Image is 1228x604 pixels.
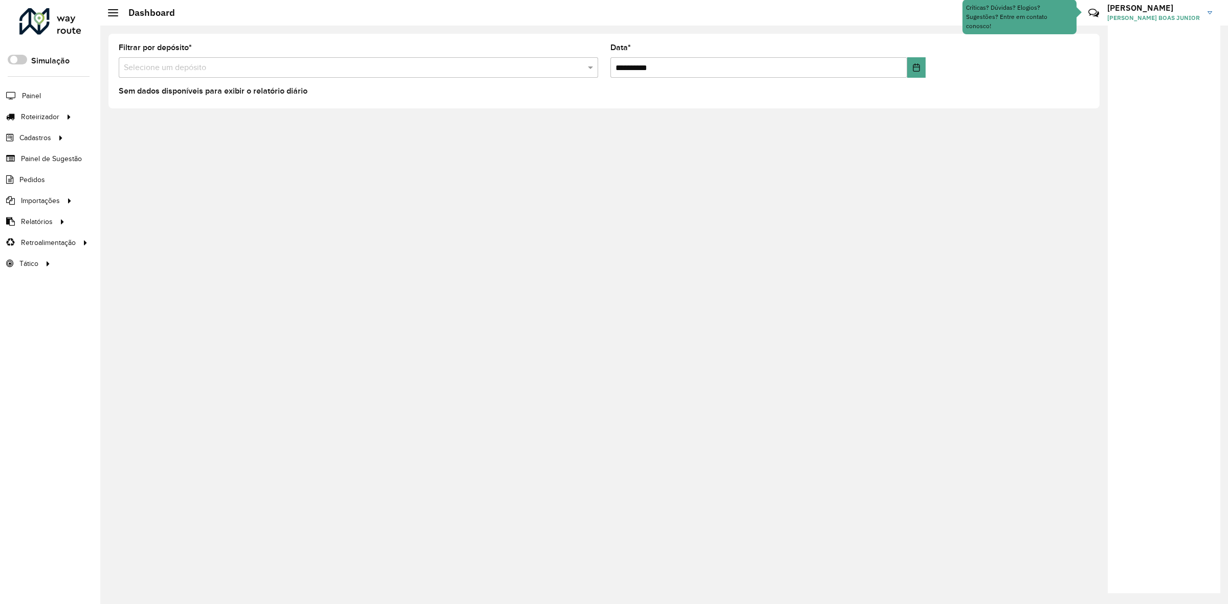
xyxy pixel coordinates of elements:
[21,153,82,164] span: Painel de Sugestão
[21,111,59,122] span: Roteirizador
[1083,2,1105,24] a: Contato Rápido
[19,174,45,185] span: Pedidos
[118,7,175,18] h2: Dashboard
[1107,13,1200,23] span: [PERSON_NAME] BOAS JUNIOR
[22,91,41,101] span: Painel
[19,132,51,143] span: Cadastros
[1107,3,1200,13] h3: [PERSON_NAME]
[610,41,631,54] label: Data
[119,41,192,54] label: Filtrar por depósito
[907,57,925,78] button: Choose Date
[21,195,60,206] span: Importações
[19,258,38,269] span: Tático
[31,55,70,67] label: Simulação
[21,237,76,248] span: Retroalimentação
[21,216,53,227] span: Relatórios
[119,85,308,97] label: Sem dados disponíveis para exibir o relatório diário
